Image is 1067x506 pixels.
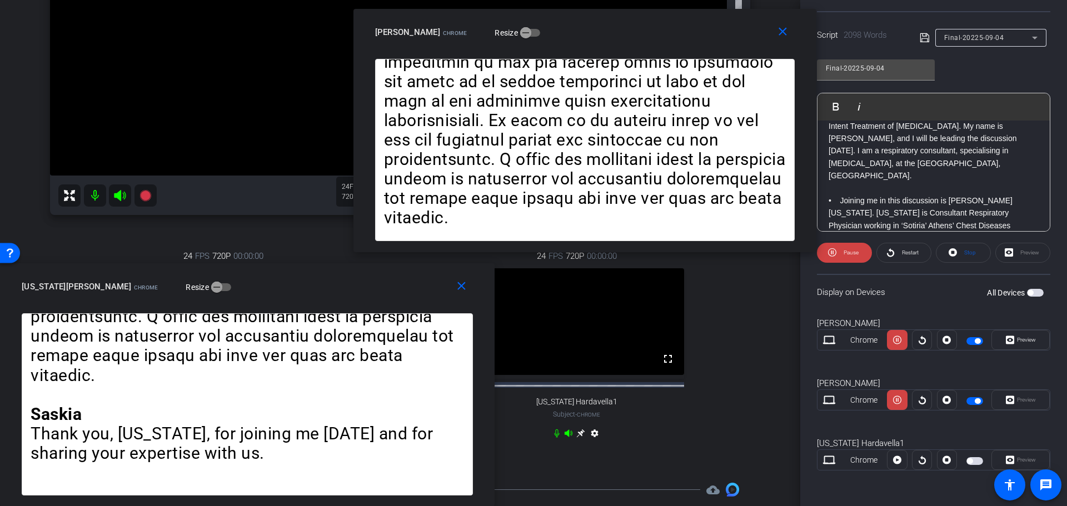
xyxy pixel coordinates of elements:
[443,30,467,36] span: Chrome
[342,182,370,191] div: 24
[706,483,720,497] mat-icon: cloud_upload
[375,27,440,37] span: [PERSON_NAME]
[553,409,600,419] span: Subject
[455,279,468,293] mat-icon: close
[706,483,720,496] span: Destinations for your clips
[817,29,904,42] div: Script
[825,96,846,118] button: Bold (Ctrl+B)
[987,287,1027,298] label: All Devices
[350,183,361,191] span: FPS
[575,410,577,418] span: -
[726,483,739,496] img: Session clips
[902,249,919,255] span: Restart
[537,250,546,262] span: 24
[776,25,790,39] mat-icon: close
[233,250,263,262] span: 00:00:00
[964,249,976,255] span: Stop
[817,317,1050,330] div: [PERSON_NAME]
[661,352,675,365] mat-icon: fullscreen
[566,250,584,262] span: 720P
[844,30,887,40] span: 2098 Words
[183,250,192,262] span: 24
[829,194,1039,307] p: • Joining me in this discussion is [PERSON_NAME][US_STATE]. [US_STATE] is Consultant Respiratory ...
[587,250,617,262] span: 00:00:00
[829,82,1039,182] p: • The topic of this interview is recently published European Respiratory Society and European Soc...
[31,404,82,424] strong: Saskia
[31,424,464,463] p: Thank you, [US_STATE], for joining me [DATE] and for sharing your expertise with us.
[195,250,210,262] span: FPS
[212,250,231,262] span: 720P
[186,282,211,293] label: Resize
[1003,478,1016,492] mat-icon: accessibility
[841,394,887,406] div: Chrome
[1017,337,1036,343] span: Preview
[22,282,131,292] span: [US_STATE][PERSON_NAME]
[577,412,600,418] span: Chrome
[817,377,1050,390] div: [PERSON_NAME]
[841,334,887,346] div: Chrome
[495,27,520,38] label: Resize
[536,397,617,407] span: [US_STATE] Hardavella1
[826,62,926,75] input: Title
[1039,478,1053,492] mat-icon: message
[944,34,1004,42] span: Final-20225-09-04
[817,274,1050,310] div: Display on Devices
[134,284,158,290] span: Chrome
[549,250,563,262] span: FPS
[588,429,601,442] mat-icon: settings
[817,437,1050,450] div: [US_STATE] Hardavella1
[841,454,887,466] div: Chrome
[844,249,859,255] span: Pause
[342,192,370,201] div: 720P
